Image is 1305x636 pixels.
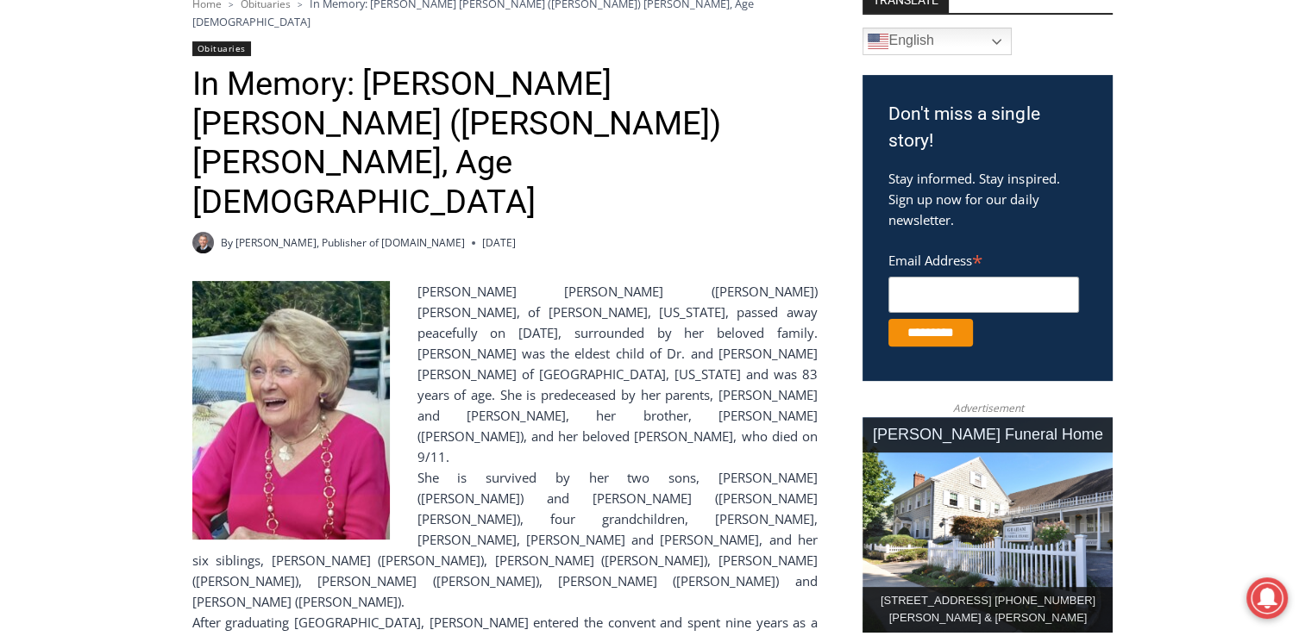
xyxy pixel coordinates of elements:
[192,232,214,253] a: Author image
[177,108,245,206] div: Located at [STREET_ADDRESS][PERSON_NAME]
[1,173,173,215] a: Open Tues. - Sun. [PHONE_NUMBER]
[868,31,888,52] img: en
[192,41,251,56] a: Obituaries
[863,28,1012,55] a: English
[235,235,465,250] a: [PERSON_NAME], Publisher of [DOMAIN_NAME]
[192,467,818,612] div: She is survived by her two sons, [PERSON_NAME] ([PERSON_NAME]) and [PERSON_NAME] ([PERSON_NAME] [...
[888,101,1087,155] h3: Don't miss a single story!
[451,171,800,210] span: Intern @ [DOMAIN_NAME]
[192,281,390,539] img: Obituary - Maureen Catherine Devlin Koecheler
[192,65,818,221] h1: In Memory: [PERSON_NAME] [PERSON_NAME] ([PERSON_NAME]) [PERSON_NAME], Age [DEMOGRAPHIC_DATA]
[888,243,1079,274] label: Email Address
[221,234,233,251] span: By
[863,587,1113,633] div: [STREET_ADDRESS] [PHONE_NUMBER] [PERSON_NAME] & [PERSON_NAME]
[888,168,1087,230] p: Stay informed. Stay inspired. Sign up now for our daily newsletter.
[482,234,516,251] time: [DATE]
[5,178,169,243] span: Open Tues. - Sun. [PHONE_NUMBER]
[436,1,815,167] div: "I learned about the history of a place I’d honestly never considered even as a resident of [GEOG...
[192,281,818,467] div: [PERSON_NAME] [PERSON_NAME] ([PERSON_NAME]) [PERSON_NAME], of [PERSON_NAME], [US_STATE], passed a...
[935,400,1040,416] span: Advertisement
[863,417,1113,452] div: [PERSON_NAME] Funeral Home
[415,167,836,215] a: Intern @ [DOMAIN_NAME]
